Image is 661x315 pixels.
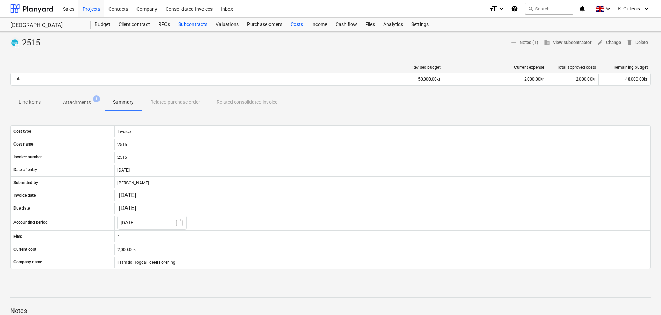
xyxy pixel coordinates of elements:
a: Settings [407,18,433,31]
i: format_size [489,4,497,13]
p: Due date [13,205,30,211]
div: [DATE] [114,165,650,176]
p: Notes [10,307,651,315]
div: 2515 [114,152,650,163]
div: 2,000.00kr [117,247,648,252]
p: Summary [113,99,134,106]
p: Line-items [19,99,41,106]
div: Framtid Hogdal Ideell Förening [114,257,650,268]
a: Costs [286,18,307,31]
p: Accounting period [13,220,48,225]
p: Submitted by [13,180,38,186]
span: Delete [626,39,648,47]
span: delete [626,39,633,46]
a: Files [361,18,379,31]
div: 2,000.00kr [446,77,544,82]
div: 1 [114,231,650,242]
a: RFQs [154,18,174,31]
p: Invoice number [13,154,42,160]
button: Notes (1) [508,37,541,48]
p: Cost name [13,141,33,147]
div: [PERSON_NAME] [114,177,650,188]
span: Notes (1) [511,39,538,47]
p: Company name [13,259,42,265]
iframe: Chat Widget [626,282,661,315]
button: View subcontractor [541,37,594,48]
div: Revised budget [394,65,441,70]
a: Analytics [379,18,407,31]
div: 50,000.00kr [391,74,443,85]
img: xero.svg [11,39,18,46]
span: notes [511,39,517,46]
span: 48,000.00kr [625,77,648,82]
i: notifications [579,4,586,13]
span: 1 [93,95,100,102]
span: business [544,39,550,46]
input: Change [117,204,150,213]
i: keyboard_arrow_down [642,4,651,13]
span: edit [597,39,603,46]
div: [GEOGRAPHIC_DATA] [10,22,82,29]
a: Budget [91,18,114,31]
span: K. Gulevica [618,6,642,11]
a: Income [307,18,331,31]
button: [DATE] [117,216,187,230]
p: Attachments [63,99,91,106]
a: Cash flow [331,18,361,31]
p: Files [13,234,22,240]
p: Invoice date [13,193,36,198]
div: 2,000.00kr [547,74,598,85]
div: 2515 [114,139,650,150]
p: Current cost [13,247,36,252]
a: Purchase orders [243,18,286,31]
p: Total [13,76,23,82]
div: 2515 [10,37,43,48]
p: Cost type [13,129,31,135]
button: Change [594,37,624,48]
span: search [528,6,533,11]
div: Invoice has been synced with Xero and its status is currently DRAFT [10,37,19,48]
div: Total approved costs [550,65,596,70]
div: Invoice [114,126,650,137]
a: Valuations [211,18,243,31]
i: Knowledge base [511,4,518,13]
button: Search [525,3,573,15]
div: Current expense [446,65,544,70]
input: Change [117,191,150,201]
span: View subcontractor [544,39,592,47]
i: keyboard_arrow_down [497,4,506,13]
a: Client contract [114,18,154,31]
i: keyboard_arrow_down [604,4,612,13]
span: Change [597,39,621,47]
div: Remaining budget [602,65,648,70]
button: Delete [624,37,651,48]
a: Subcontracts [174,18,211,31]
p: Date of entry [13,167,37,173]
